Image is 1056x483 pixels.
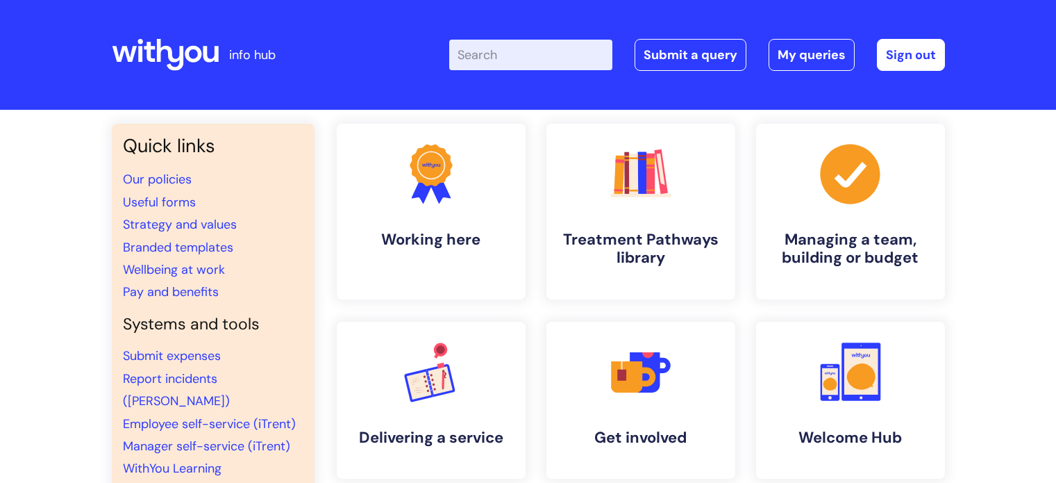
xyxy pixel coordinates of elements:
div: | - [449,39,945,71]
a: WithYou Learning [123,460,221,477]
a: Useful forms [123,194,196,211]
h4: Treatment Pathways library [558,231,724,268]
a: Sign out [877,39,945,71]
a: Welcome Hub [756,322,945,479]
h3: Quick links [123,135,303,157]
a: My queries [769,39,855,71]
a: Working here [337,124,526,300]
a: Get involved [546,322,735,479]
h4: Managing a team, building or budget [767,231,934,268]
h4: Systems and tools [123,315,303,334]
a: Submit expenses [123,347,221,364]
p: info hub [229,44,276,66]
a: Managing a team, building or budget [756,124,945,300]
h4: Working here [348,231,514,249]
a: Employee self-service (iTrent) [123,416,296,432]
h4: Get involved [558,429,724,447]
a: Wellbeing at work [123,261,225,278]
h4: Delivering a service [348,429,514,447]
input: Search [449,40,612,70]
a: Pay and benefits [123,284,219,300]
a: Submit a query [635,39,746,71]
a: Report incidents ([PERSON_NAME]) [123,370,230,409]
a: Our policies [123,171,192,188]
a: Treatment Pathways library [546,124,735,300]
a: Strategy and values [123,216,237,233]
a: Branded templates [123,239,233,256]
h4: Welcome Hub [767,429,934,447]
a: Manager self-service (iTrent) [123,438,290,455]
a: Delivering a service [337,322,526,479]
